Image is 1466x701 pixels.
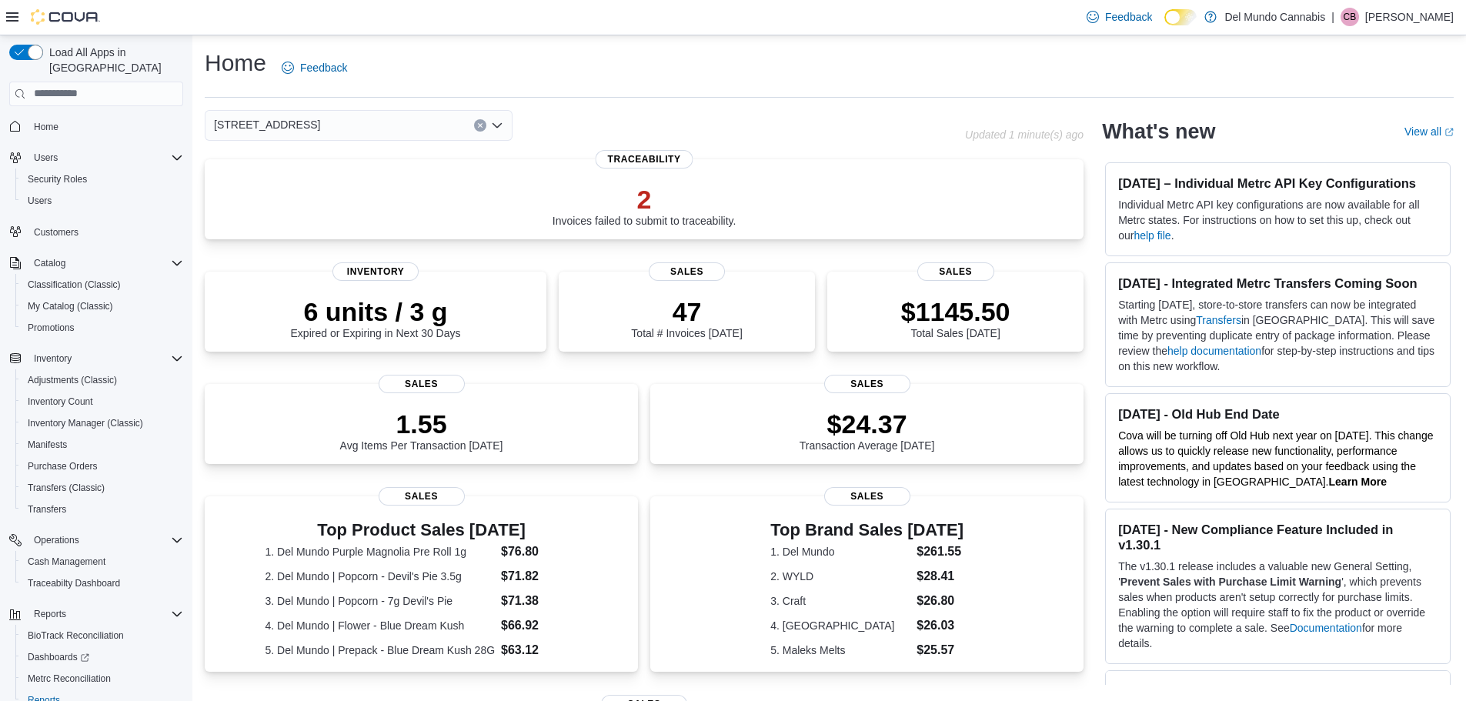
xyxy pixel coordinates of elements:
[22,371,183,389] span: Adjustments (Classic)
[22,648,183,666] span: Dashboards
[28,417,143,429] span: Inventory Manager (Classic)
[15,317,189,339] button: Promotions
[22,170,183,189] span: Security Roles
[917,641,963,659] dd: $25.57
[965,129,1084,141] p: Updated 1 minute(s) ago
[15,572,189,594] button: Traceabilty Dashboard
[28,531,183,549] span: Operations
[22,457,104,476] a: Purchase Orders
[22,275,183,294] span: Classification (Classic)
[265,643,496,658] dt: 5. Del Mundo | Prepack - Blue Dream Kush 28G
[15,456,189,477] button: Purchase Orders
[300,60,347,75] span: Feedback
[15,295,189,317] button: My Catalog (Classic)
[34,226,78,239] span: Customers
[28,577,120,589] span: Traceabilty Dashboard
[1102,119,1215,144] h2: What's new
[22,500,72,519] a: Transfers
[28,222,183,242] span: Customers
[1290,622,1362,634] a: Documentation
[265,569,496,584] dt: 2. Del Mundo | Popcorn - Devil's Pie 3.5g
[1331,8,1334,26] p: |
[28,118,65,136] a: Home
[28,651,89,663] span: Dashboards
[28,349,183,368] span: Inventory
[28,117,183,136] span: Home
[28,223,85,242] a: Customers
[1167,345,1261,357] a: help documentation
[1224,8,1325,26] p: Del Mundo Cannabis
[1118,559,1438,651] p: The v1.30.1 release includes a valuable new General Setting, ' ', which prevents sales when produ...
[28,673,111,685] span: Metrc Reconciliation
[800,409,935,439] p: $24.37
[28,629,124,642] span: BioTrack Reconciliation
[34,608,66,620] span: Reports
[3,348,189,369] button: Inventory
[1105,9,1152,25] span: Feedback
[15,668,189,689] button: Metrc Reconciliation
[15,477,189,499] button: Transfers (Classic)
[1118,275,1438,291] h3: [DATE] - Integrated Metrc Transfers Coming Soon
[553,184,736,227] div: Invoices failed to submit to traceability.
[34,152,58,164] span: Users
[501,616,578,635] dd: $66.92
[917,616,963,635] dd: $26.03
[770,593,910,609] dt: 3. Craft
[917,567,963,586] dd: $28.41
[649,262,726,281] span: Sales
[340,409,503,439] p: 1.55
[3,252,189,274] button: Catalog
[1365,8,1454,26] p: [PERSON_NAME]
[1134,229,1170,242] a: help file
[553,184,736,215] p: 2
[22,574,126,593] a: Traceabilty Dashboard
[379,487,465,506] span: Sales
[22,457,183,476] span: Purchase Orders
[22,669,117,688] a: Metrc Reconciliation
[1118,429,1433,488] span: Cova will be turning off Old Hub next year on [DATE]. This change allows us to quickly release ne...
[276,52,353,83] a: Feedback
[901,296,1010,327] p: $1145.50
[31,9,100,25] img: Cova
[15,369,189,391] button: Adjustments (Classic)
[28,503,66,516] span: Transfers
[28,254,72,272] button: Catalog
[265,521,578,539] h3: Top Product Sales [DATE]
[1120,576,1341,588] strong: Prevent Sales with Purchase Limit Warning
[22,319,183,337] span: Promotions
[1164,9,1197,25] input: Dark Mode
[22,192,183,210] span: Users
[22,552,112,571] a: Cash Management
[770,618,910,633] dt: 4. [GEOGRAPHIC_DATA]
[22,192,58,210] a: Users
[596,150,693,169] span: Traceability
[22,319,81,337] a: Promotions
[15,274,189,295] button: Classification (Classic)
[22,170,93,189] a: Security Roles
[34,534,79,546] span: Operations
[1118,175,1438,191] h3: [DATE] – Individual Metrc API Key Configurations
[1118,406,1438,422] h3: [DATE] - Old Hub End Date
[265,593,496,609] dt: 3. Del Mundo | Popcorn - 7g Devil's Pie
[491,119,503,132] button: Open list of options
[770,569,910,584] dt: 2. WYLD
[1444,128,1454,137] svg: External link
[28,279,121,291] span: Classification (Classic)
[22,414,149,432] a: Inventory Manager (Classic)
[15,391,189,412] button: Inventory Count
[22,297,119,315] a: My Catalog (Classic)
[22,436,73,454] a: Manifests
[1196,314,1241,326] a: Transfers
[43,45,183,75] span: Load All Apps in [GEOGRAPHIC_DATA]
[15,646,189,668] a: Dashboards
[28,254,183,272] span: Catalog
[501,592,578,610] dd: $71.38
[214,115,320,134] span: [STREET_ADDRESS]
[34,121,58,133] span: Home
[379,375,465,393] span: Sales
[901,296,1010,339] div: Total Sales [DATE]
[15,434,189,456] button: Manifests
[917,542,963,561] dd: $261.55
[22,436,183,454] span: Manifests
